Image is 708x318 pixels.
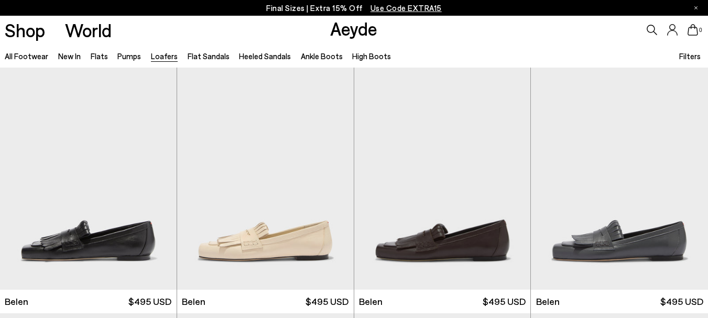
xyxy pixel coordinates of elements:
a: Belen $495 USD [531,290,708,313]
span: 0 [698,27,703,33]
a: Aeyde [330,17,377,39]
a: Heeled Sandals [239,51,291,61]
a: Ankle Boots [301,51,343,61]
span: Belen [359,295,383,308]
span: Belen [5,295,28,308]
a: Shop [5,21,45,39]
span: Belen [536,295,560,308]
a: Belen $495 USD [354,290,531,313]
a: World [65,21,112,39]
img: Belen Tassel Loafers [354,68,531,290]
a: New In [58,51,81,61]
a: Loafers [151,51,178,61]
a: All Footwear [5,51,48,61]
span: $495 USD [306,295,348,308]
a: Flats [91,51,108,61]
a: Next slide Previous slide [354,68,531,290]
span: Filters [679,51,701,61]
a: Pumps [117,51,141,61]
a: 0 [688,24,698,36]
span: $495 USD [660,295,703,308]
div: 1 / 6 [354,68,531,290]
img: Belen Tassel Loafers [177,68,354,290]
p: Final Sizes | Extra 15% Off [266,2,442,15]
span: $495 USD [483,295,526,308]
a: Belen $495 USD [177,290,354,313]
span: $495 USD [128,295,171,308]
span: Navigate to /collections/ss25-final-sizes [371,3,442,13]
span: Belen [182,295,205,308]
a: High Boots [352,51,391,61]
img: Belen Tassel Loafers [531,68,708,290]
a: Flat Sandals [188,51,230,61]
